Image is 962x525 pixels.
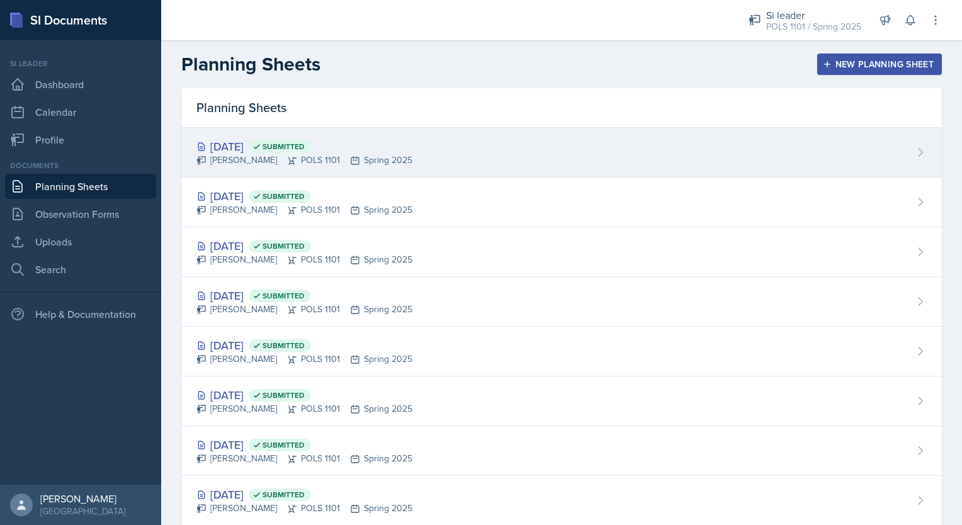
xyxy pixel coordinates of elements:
div: Help & Documentation [5,302,156,327]
span: Submitted [263,440,305,450]
h2: Planning Sheets [181,53,320,76]
a: Planning Sheets [5,174,156,199]
div: Planning Sheets [181,88,942,128]
div: [DATE] [196,387,412,404]
span: Submitted [263,390,305,400]
div: Si leader [766,8,861,23]
a: [DATE] Submitted [PERSON_NAME]POLS 1101Spring 2025 [181,178,942,227]
button: New Planning Sheet [817,54,942,75]
a: [DATE] Submitted [PERSON_NAME]POLS 1101Spring 2025 [181,426,942,476]
div: [DATE] [196,237,412,254]
div: [DATE] [196,486,412,503]
div: [PERSON_NAME] POLS 1101 Spring 2025 [196,452,412,465]
div: [PERSON_NAME] POLS 1101 Spring 2025 [196,203,412,217]
a: Uploads [5,229,156,254]
div: New Planning Sheet [825,59,934,69]
span: Submitted [263,490,305,500]
div: [PERSON_NAME] POLS 1101 Spring 2025 [196,154,412,167]
a: Dashboard [5,72,156,97]
div: [DATE] [196,436,412,453]
div: [PERSON_NAME] [40,492,125,505]
div: [PERSON_NAME] POLS 1101 Spring 2025 [196,353,412,366]
a: Calendar [5,99,156,125]
div: [DATE] [196,138,412,155]
a: [DATE] Submitted [PERSON_NAME]POLS 1101Spring 2025 [181,277,942,327]
div: [PERSON_NAME] POLS 1101 Spring 2025 [196,502,412,515]
a: [DATE] Submitted [PERSON_NAME]POLS 1101Spring 2025 [181,128,942,178]
div: Si leader [5,58,156,69]
div: Documents [5,160,156,171]
div: [PERSON_NAME] POLS 1101 Spring 2025 [196,402,412,415]
div: [PERSON_NAME] POLS 1101 Spring 2025 [196,253,412,266]
div: [PERSON_NAME] POLS 1101 Spring 2025 [196,303,412,316]
a: [DATE] Submitted [PERSON_NAME]POLS 1101Spring 2025 [181,327,942,376]
span: Submitted [263,142,305,152]
span: Submitted [263,191,305,201]
div: [DATE] [196,337,412,354]
a: Search [5,257,156,282]
div: [DATE] [196,287,412,304]
div: [DATE] [196,188,412,205]
div: [GEOGRAPHIC_DATA] [40,505,125,517]
a: Profile [5,127,156,152]
span: Submitted [263,241,305,251]
span: Submitted [263,291,305,301]
a: Observation Forms [5,201,156,227]
a: [DATE] Submitted [PERSON_NAME]POLS 1101Spring 2025 [181,376,942,426]
span: Submitted [263,341,305,351]
div: POLS 1101 / Spring 2025 [766,20,861,33]
a: [DATE] Submitted [PERSON_NAME]POLS 1101Spring 2025 [181,227,942,277]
